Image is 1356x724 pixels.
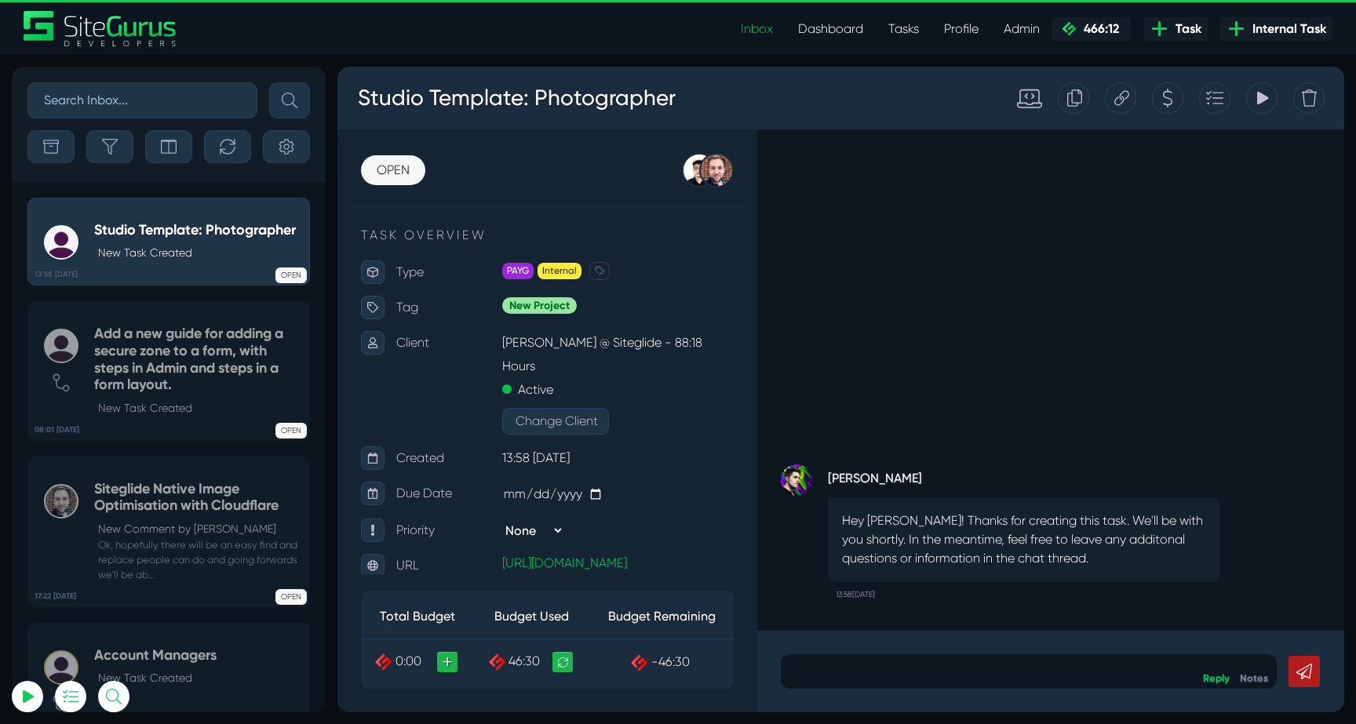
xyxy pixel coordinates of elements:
[956,16,987,47] div: Delete Task
[165,196,196,213] span: PAYG
[314,588,352,602] span: -46:30
[275,589,307,605] span: OPEN
[94,222,296,239] h5: Studio Template: Photographer
[902,606,931,617] a: Notes
[137,528,252,573] th: Budget Used
[1143,17,1208,41] a: Task
[59,380,165,403] p: Created
[94,647,217,664] h5: Account Managers
[24,159,396,178] p: TASK OVERVIEW
[1169,20,1201,38] span: Task
[180,311,216,335] p: Active
[490,398,883,421] strong: [PERSON_NAME]
[35,591,76,602] b: 17:22 [DATE]
[27,301,310,440] a: 08:01 [DATE] Add a new guide for adding a secure zone to a form, with steps in Admin and steps in...
[1220,17,1332,41] a: Internal Task
[98,521,301,537] p: New Comment by [PERSON_NAME]
[24,528,137,573] th: Total Budget
[59,229,165,253] p: Tag
[98,245,296,261] p: New Task Created
[866,606,892,617] a: Reply
[24,11,177,46] a: SiteGurus
[98,400,301,417] p: New Task Created
[909,16,940,47] div: View Tracking Items
[51,277,224,310] button: Log In
[505,445,869,501] p: Hey [PERSON_NAME]! Thanks for creating this task. We'll be with you shortly. In the meantime, fee...
[94,481,301,515] h5: Siteglide Native Image Optimisation with Cloudflare
[664,19,705,44] div: Standard
[991,13,1052,45] a: Admin
[59,194,165,217] p: Type
[1052,17,1131,41] a: 466:12
[27,457,310,607] a: 17:22 [DATE] Siteglide Native Image Optimisation with CloudflareNew Comment by [PERSON_NAME] Ok, ...
[27,82,257,118] input: Search Inbox...
[58,587,84,602] span: 0:00
[165,231,239,247] span: New Project
[98,670,217,686] p: New Task Created
[165,489,290,504] a: [URL][DOMAIN_NAME]
[59,452,165,475] p: Priority
[35,269,78,281] b: 13:58 [DATE]
[1246,20,1326,38] span: Internal Task
[728,13,786,45] a: Inbox
[862,16,893,47] div: Add to Task Drawer
[94,537,301,583] small: Ok, hopefully there will be an easy find and replace people can do and going forwards we'll be ab...
[931,13,991,45] a: Profile
[253,528,396,573] th: Budget Remaining
[767,16,799,47] div: Copy this Task URL
[35,424,79,436] b: 08:01 [DATE]
[720,16,752,47] div: Duplicate this Task
[20,11,339,52] h3: Studio Template: Photographer
[171,587,202,602] span: 46:30
[275,423,307,438] span: OPEN
[200,196,244,213] span: Internal
[59,264,165,288] p: Client
[100,585,120,606] a: +
[1077,21,1119,36] span: 466:12
[815,16,846,47] div: Create a Quote
[165,380,396,403] p: 13:58 [DATE]
[24,11,177,46] img: Sitegurus Logo
[165,341,272,368] button: Change Client
[59,415,165,438] p: Due Date
[24,89,88,118] a: OPEN
[27,198,310,286] a: 13:58 [DATE] Studio Template: PhotographerNew Task Created OPEN
[165,264,396,311] p: [PERSON_NAME] @ Siteglide - 88:18 Hours
[59,487,165,511] p: URL
[275,267,307,283] span: OPEN
[876,13,931,45] a: Tasks
[498,515,538,540] small: 13:58[DATE]
[94,326,301,393] h5: Add a new guide for adding a secure zone to a form, with steps in Admin and steps in a form layout.
[215,585,235,606] a: Recalculate Budget Used
[786,13,876,45] a: Dashboard
[51,184,224,219] input: Email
